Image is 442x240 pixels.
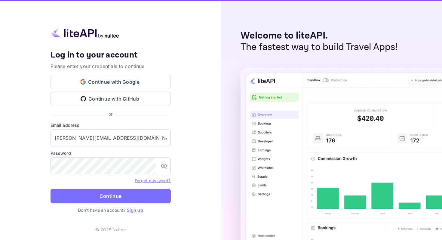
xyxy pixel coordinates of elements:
[241,30,398,42] p: Welcome to liteAPI.
[95,226,126,233] p: © 2025 Nuitee
[127,207,143,213] a: Sign up
[241,42,398,53] p: The fastest way to build Travel Apps!
[51,75,171,89] button: Continue with Google
[158,160,170,172] button: toggle password visibility
[51,129,171,146] input: Enter your email address
[51,27,120,39] img: liteapi
[51,189,171,203] button: Continue
[51,92,171,106] button: Continue with GitHub
[135,178,170,183] a: Forget password?
[51,150,171,156] label: Password
[51,63,171,70] p: Please enter your credentials to continue
[51,207,171,213] p: Don't have an account?
[135,177,170,183] a: Forget password?
[51,50,171,61] h4: Log in to your account
[109,111,112,117] p: or
[51,122,171,128] label: Email address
